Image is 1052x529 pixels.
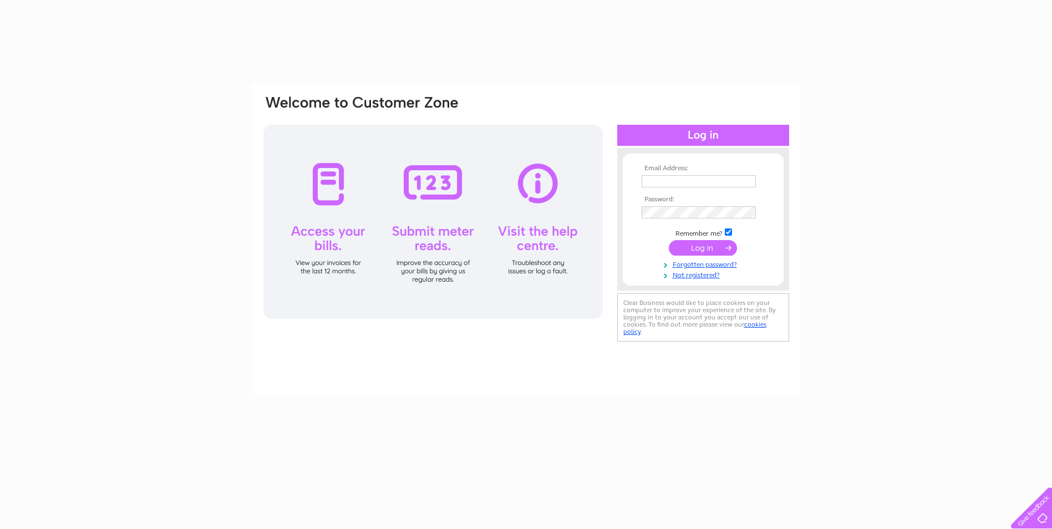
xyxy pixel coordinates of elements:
[642,258,768,269] a: Forgotten password?
[639,165,768,172] th: Email Address:
[642,269,768,279] a: Not registered?
[669,240,737,256] input: Submit
[639,196,768,204] th: Password:
[639,227,768,238] td: Remember me?
[623,321,766,335] a: cookies policy
[617,293,789,342] div: Clear Business would like to place cookies on your computer to improve your experience of the sit...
